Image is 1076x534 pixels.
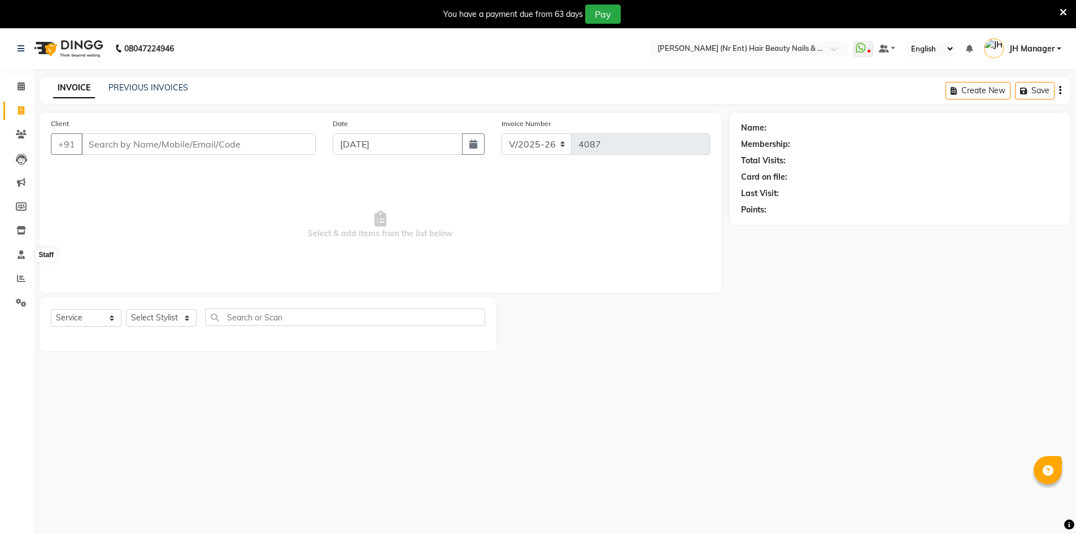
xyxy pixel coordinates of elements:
[1015,82,1055,99] button: Save
[741,122,766,134] div: Name:
[443,8,583,20] div: You have a payment due from 63 days
[502,119,551,129] label: Invoice Number
[205,309,485,326] input: Search or Scan
[984,38,1004,58] img: JH Manager
[333,119,348,129] label: Date
[741,204,766,216] div: Points:
[108,83,188,93] a: PREVIOUS INVOICES
[51,119,69,129] label: Client
[741,188,779,199] div: Last Visit:
[53,78,95,98] a: INVOICE
[946,82,1010,99] button: Create New
[1009,43,1055,55] span: JH Manager
[51,133,82,155] button: +91
[51,168,710,281] span: Select & add items from the list below
[29,33,106,64] img: logo
[81,133,316,155] input: Search by Name/Mobile/Email/Code
[124,33,174,64] b: 08047224946
[36,248,56,262] div: Staff
[741,138,790,150] div: Membership:
[741,171,787,183] div: Card on file:
[741,155,786,167] div: Total Visits:
[585,5,621,24] button: Pay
